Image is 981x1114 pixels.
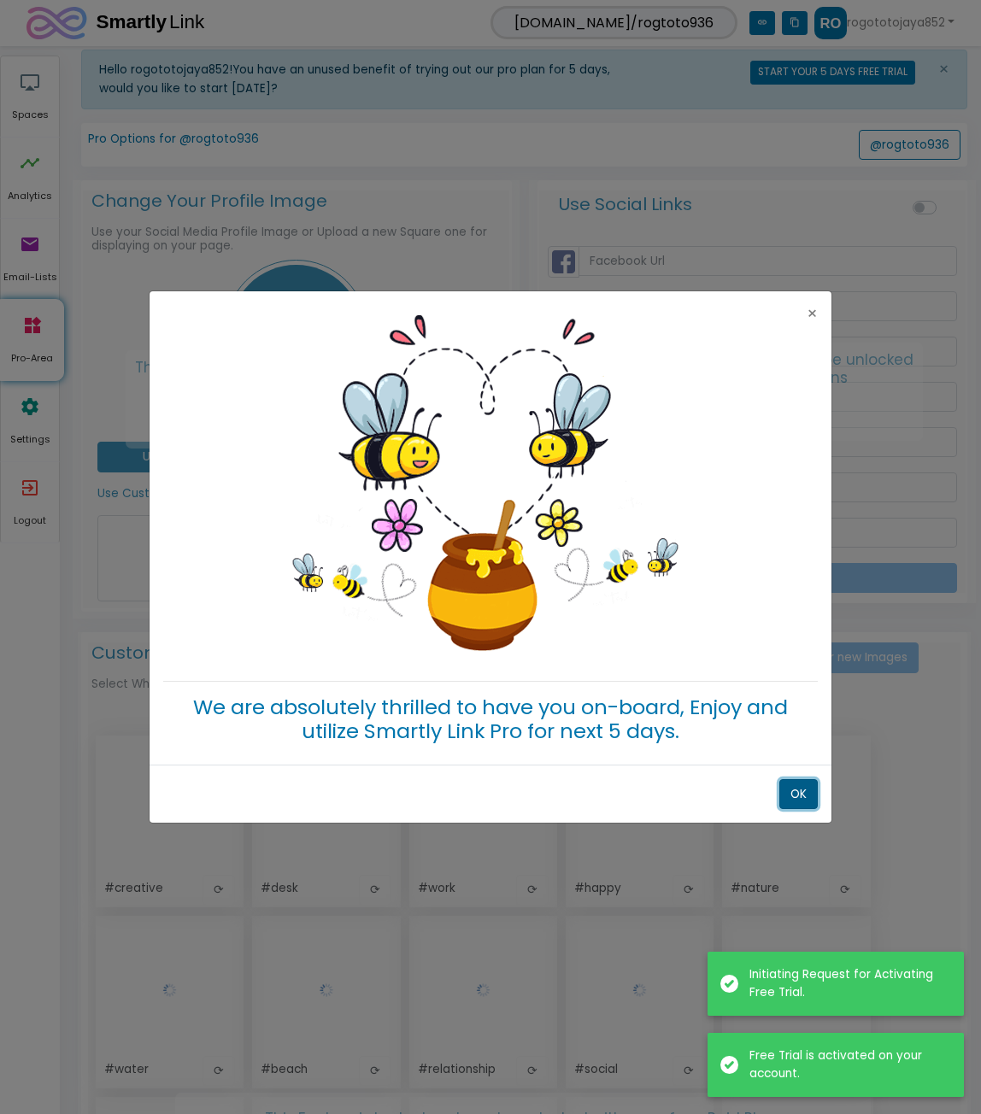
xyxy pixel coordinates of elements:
button: OK [779,779,818,810]
button: × [807,305,818,322]
div: Initiating Request for Activating Free Trial. [749,966,938,1001]
div: Free Trial is activated on your account. [749,1047,938,1082]
img: bee-premium.png [258,305,712,667]
h3: We are absolutely thrilled to have you on-board, Enjoy and utilize Smartly Link Pro for next 5 days. [163,695,818,744]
